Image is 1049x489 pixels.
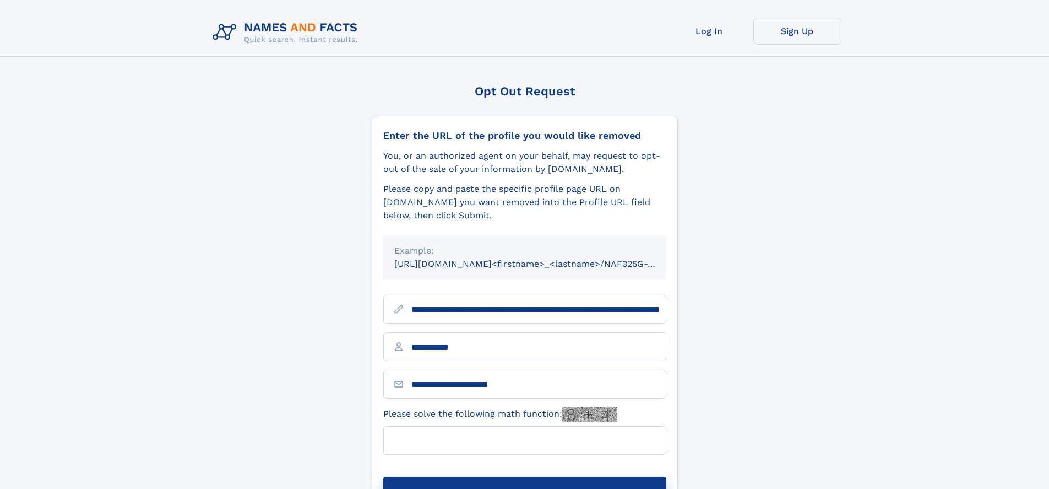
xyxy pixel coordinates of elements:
[208,18,367,47] img: Logo Names and Facts
[665,18,753,45] a: Log In
[753,18,841,45] a: Sign Up
[383,407,617,422] label: Please solve the following math function:
[372,84,678,98] div: Opt Out Request
[394,259,687,269] small: [URL][DOMAIN_NAME]<firstname>_<lastname>/NAF325G-xxxxxxxx
[394,244,655,257] div: Example:
[383,149,666,176] div: You, or an authorized agent on your behalf, may request to opt-out of the sale of your informatio...
[383,130,666,142] div: Enter the URL of the profile you would like removed
[383,182,666,222] div: Please copy and paste the specific profile page URL on [DOMAIN_NAME] you want removed into the Pr...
